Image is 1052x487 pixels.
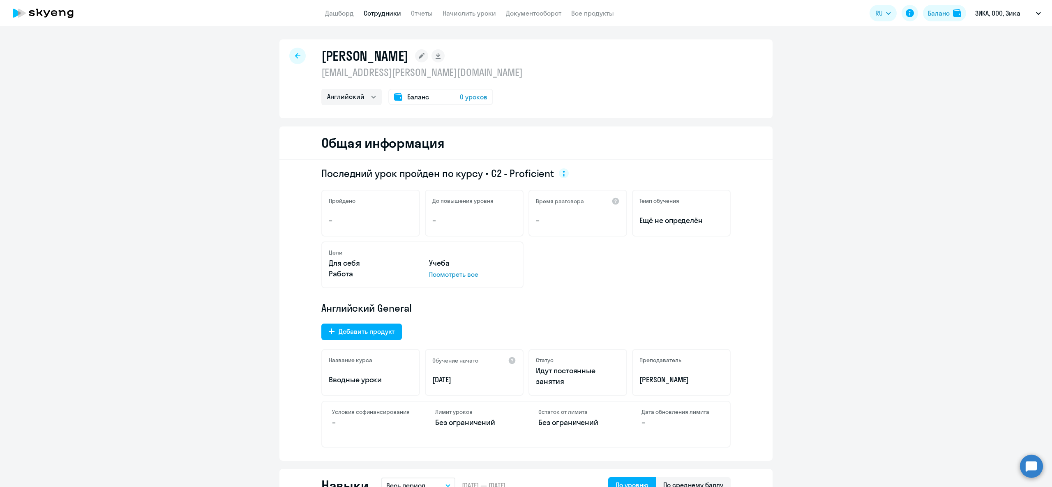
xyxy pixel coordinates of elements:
a: Сотрудники [364,9,401,17]
button: Балансbalance [923,5,966,21]
p: ЗИКА, ООО, Зика [975,8,1020,18]
h5: Время разговора [536,198,584,205]
p: Идут постоянные занятия [536,365,620,387]
img: balance [953,9,961,17]
p: – [641,417,720,428]
span: Баланс [407,92,429,102]
h5: До повышения уровня [432,197,494,204]
a: Начислить уроки [443,9,496,17]
h5: Обучение начато [432,357,478,364]
span: 0 уроков [460,92,487,102]
a: Дашборд [325,9,354,17]
p: [DATE] [432,374,516,385]
h5: Пройдено [329,197,355,204]
h5: Преподаватель [639,356,681,364]
h5: Цели [329,249,342,256]
div: Добавить продукт [339,326,394,336]
h5: Статус [536,356,554,364]
a: Документооборот [506,9,561,17]
span: Последний урок пройден по курсу • C2 - Proficient [321,167,554,180]
button: Добавить продукт [321,324,402,340]
h4: Остаток от лимита [538,408,617,416]
a: Все продукты [571,9,614,17]
p: Учеба [429,258,516,269]
p: Для себя [329,258,416,269]
button: RU [870,5,897,21]
h4: Дата обновления лимита [641,408,720,416]
button: ЗИКА, ООО, Зика [971,3,1045,23]
h1: [PERSON_NAME] [321,48,408,64]
p: Без ограничений [435,417,514,428]
h4: Лимит уроков [435,408,514,416]
h4: Условия софинансирования [332,408,411,416]
span: RU [875,8,883,18]
h5: Название курса [329,356,372,364]
a: Отчеты [411,9,433,17]
p: Вводные уроки [329,374,413,385]
p: – [536,215,620,226]
p: – [432,215,516,226]
h2: Общая информация [321,135,444,151]
p: [EMAIL_ADDRESS][PERSON_NAME][DOMAIN_NAME] [321,66,523,79]
p: – [329,215,413,226]
p: Работа [329,269,416,279]
p: Без ограничений [538,417,617,428]
p: Посмотреть все [429,269,516,279]
p: [PERSON_NAME] [639,374,723,385]
span: Ещё не определён [639,215,723,226]
span: Английский General [321,301,412,315]
div: Баланс [928,8,950,18]
p: – [332,417,411,428]
h5: Темп обучения [639,197,679,204]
